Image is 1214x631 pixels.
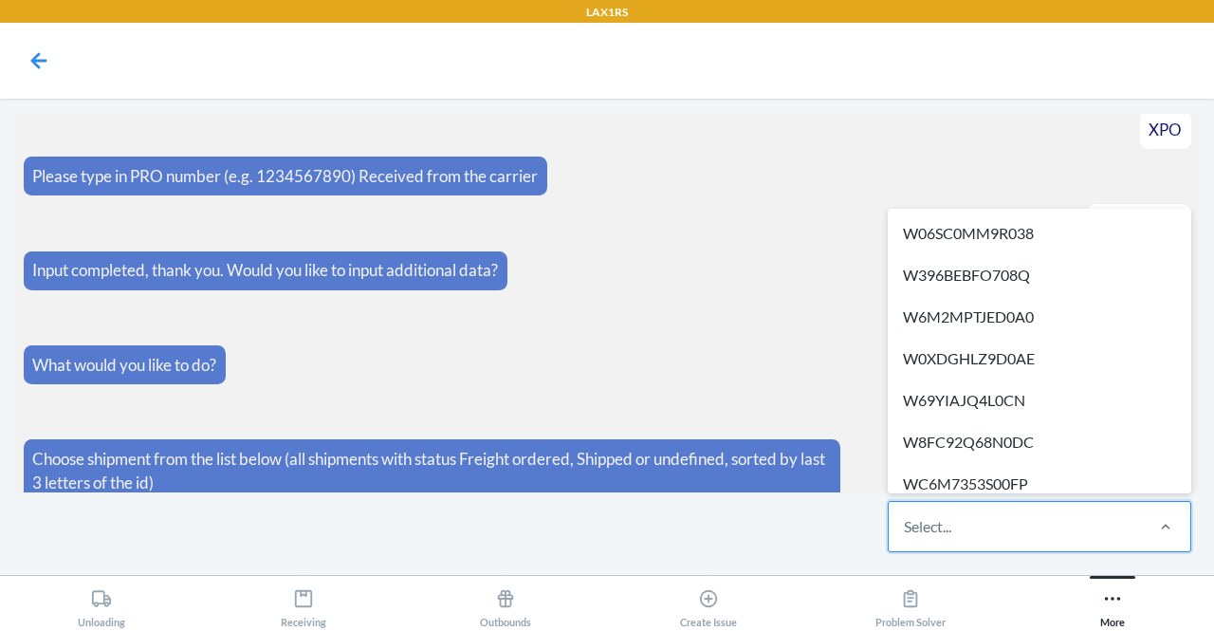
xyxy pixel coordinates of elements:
[680,581,737,628] div: Create Issue
[32,447,832,495] p: Choose shipment from the list below (all shipments with status Freight ordered, Shipped or undefi...
[809,576,1011,628] button: Problem Solver
[892,421,1187,463] div: W8FC92Q68N0DC
[892,254,1187,296] div: W396BEBFO708Q
[904,515,951,538] div: Select...
[875,581,946,628] div: Problem Solver
[32,258,498,283] p: Input completed, thank you. Would you like to input additional data?
[1149,120,1182,139] span: XPO
[32,164,538,189] p: Please type in PRO number (e.g. 1234567890) Received from the carrier
[892,380,1187,421] div: W69YIAJQ4L0CN
[405,576,607,628] button: Outbounds
[202,576,404,628] button: Receiving
[586,4,628,21] p: LAX1RS
[892,338,1187,380] div: W0XDGHLZ9D0AE
[281,581,326,628] div: Receiving
[892,296,1187,338] div: W6M2MPTJED0A0
[607,576,809,628] button: Create Issue
[78,581,125,628] div: Unloading
[1012,576,1214,628] button: More
[892,213,1187,254] div: W06SC0MM9R038
[1100,581,1125,628] div: More
[892,463,1187,505] div: WC6M7353S00FP
[480,581,531,628] div: Outbounds
[32,353,216,378] p: What would you like to do?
